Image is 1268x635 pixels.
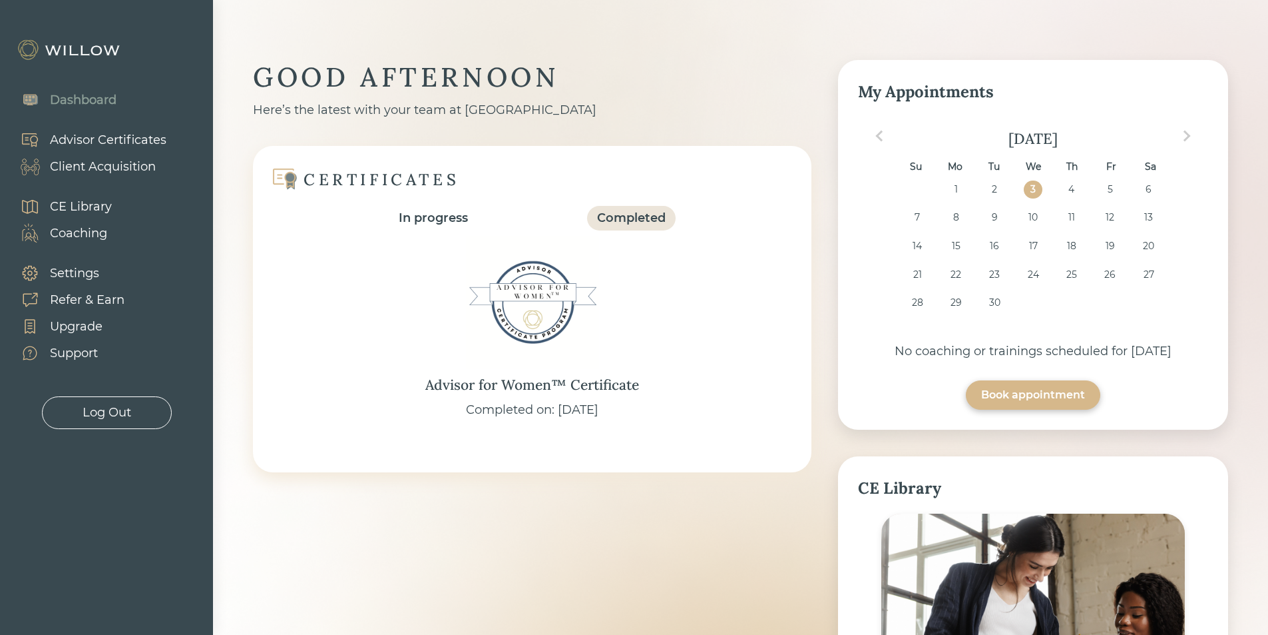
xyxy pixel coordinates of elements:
div: Support [50,344,98,362]
div: Choose Monday, September 15th, 2025 [947,237,964,255]
a: Coaching [7,220,112,247]
div: month 2025-09 [862,181,1203,322]
div: Tu [985,158,1003,176]
div: Choose Monday, September 8th, 2025 [947,209,964,227]
div: Choose Thursday, September 4th, 2025 [1062,181,1080,199]
div: Fr [1102,158,1120,176]
div: Upgrade [50,318,103,336]
a: Client Acquisition [7,153,166,180]
div: Choose Saturday, September 20th, 2025 [1140,237,1158,255]
div: Choose Saturday, September 13th, 2025 [1140,209,1158,227]
div: Refer & Earn [50,291,124,309]
div: Choose Tuesday, September 23rd, 2025 [985,266,1003,284]
div: CE Library [858,476,1208,500]
div: Su [907,158,925,176]
div: Choose Thursday, September 25th, 2025 [1062,266,1080,284]
div: CERTIFICATES [304,169,459,190]
a: Refer & Earn [7,287,124,313]
div: Settings [50,265,99,283]
div: Choose Sunday, September 21st, 2025 [909,266,927,284]
div: Choose Sunday, September 14th, 2025 [909,237,927,255]
div: Choose Thursday, September 18th, 2025 [1062,237,1080,255]
a: CE Library [7,193,112,220]
div: Choose Tuesday, September 2nd, 2025 [985,181,1003,199]
div: Choose Monday, September 1st, 2025 [947,181,964,199]
div: Choose Friday, September 19th, 2025 [1101,237,1119,255]
div: My Appointments [858,80,1208,104]
div: Here’s the latest with your team at [GEOGRAPHIC_DATA] [253,101,811,119]
div: Choose Tuesday, September 30th, 2025 [985,294,1003,312]
div: Choose Thursday, September 11th, 2025 [1062,209,1080,227]
div: Choose Tuesday, September 9th, 2025 [985,209,1003,227]
div: Book appointment [981,387,1085,403]
div: Choose Friday, September 5th, 2025 [1101,181,1119,199]
img: Advisor for Women™ Certificate Badge [466,236,599,369]
img: Willow [17,39,123,61]
div: Choose Monday, September 29th, 2025 [947,294,964,312]
div: Choose Sunday, September 28th, 2025 [909,294,927,312]
div: Choose Saturday, September 27th, 2025 [1140,266,1158,284]
div: Choose Tuesday, September 16th, 2025 [985,237,1003,255]
div: Choose Wednesday, September 10th, 2025 [1024,209,1042,227]
div: Log Out [83,404,131,422]
div: Choose Friday, September 12th, 2025 [1101,209,1119,227]
div: Coaching [50,225,107,243]
div: Advisor for Women™ Certificate [425,374,639,396]
div: Dashboard [50,91,116,109]
a: Dashboard [7,87,116,113]
div: Sa [1142,158,1160,176]
div: Mo [946,158,964,176]
div: Choose Saturday, September 6th, 2025 [1140,181,1158,199]
div: No coaching or trainings scheduled for [DATE] [858,342,1208,360]
button: Previous Month [869,125,890,147]
div: Completed on: [DATE] [466,401,598,419]
div: [DATE] [858,129,1208,148]
div: Choose Sunday, September 7th, 2025 [909,209,927,227]
div: Choose Wednesday, September 17th, 2025 [1024,237,1042,255]
div: We [1024,158,1042,176]
button: Next Month [1176,125,1197,147]
div: GOOD AFTERNOON [253,60,811,95]
div: Choose Wednesday, September 24th, 2025 [1024,266,1042,284]
a: Upgrade [7,313,124,340]
a: Settings [7,260,124,287]
div: Th [1063,158,1081,176]
div: In progress [399,209,468,227]
div: CE Library [50,198,112,216]
div: Advisor Certificates [50,131,166,149]
a: Advisor Certificates [7,127,166,153]
div: Client Acquisition [50,158,156,176]
div: Completed [597,209,666,227]
div: Choose Monday, September 22nd, 2025 [947,266,964,284]
div: Choose Friday, September 26th, 2025 [1101,266,1119,284]
div: Choose Wednesday, September 3rd, 2025 [1024,181,1042,199]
